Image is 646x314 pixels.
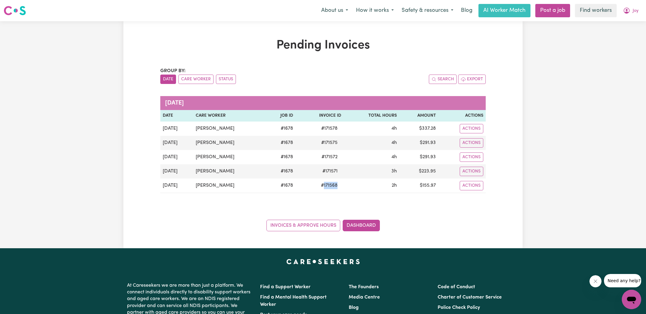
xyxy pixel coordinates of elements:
img: Careseekers logo [4,5,26,16]
caption: [DATE] [160,96,486,110]
iframe: Button to launch messaging window [622,290,641,309]
a: Charter of Customer Service [438,295,502,300]
td: # 1678 [266,179,295,193]
td: $ 291.93 [399,136,438,150]
a: Careseekers logo [4,4,26,18]
td: [PERSON_NAME] [193,122,266,136]
button: How it works [352,4,398,17]
span: 4 hours [391,140,397,145]
button: Actions [460,138,483,148]
a: Blog [457,4,476,17]
a: Blog [349,305,359,310]
button: About us [317,4,352,17]
span: Joy [633,8,638,14]
span: 2 hours [392,183,397,188]
th: Care Worker [193,110,266,122]
a: Code of Conduct [438,285,475,289]
td: # 1678 [266,122,295,136]
button: Safety & resources [398,4,457,17]
button: sort invoices by care worker [178,75,214,84]
td: $ 291.93 [399,150,438,164]
td: # 1678 [266,164,295,179]
th: Job ID [266,110,295,122]
td: $ 337.28 [399,122,438,136]
span: 3 hours [391,169,397,174]
td: [PERSON_NAME] [193,164,266,179]
a: Invoices & Approve Hours [266,220,340,231]
th: Amount [399,110,438,122]
a: Find a Support Worker [260,285,311,289]
button: Actions [460,152,483,162]
td: [PERSON_NAME] [193,179,266,193]
td: $ 223.95 [399,164,438,179]
iframe: Message from company [604,274,641,287]
button: sort invoices by paid status [216,75,236,84]
td: [DATE] [160,164,193,179]
button: Search [429,75,457,84]
th: Invoice ID [295,110,344,122]
td: [DATE] [160,179,193,193]
a: Find workers [575,4,617,17]
a: AI Worker Match [478,4,530,17]
th: Date [160,110,193,122]
span: Group by: [160,68,186,73]
a: Police Check Policy [438,305,480,310]
td: [DATE] [160,150,193,164]
td: [DATE] [160,122,193,136]
button: Actions [460,167,483,176]
h1: Pending Invoices [160,38,486,53]
button: Export [458,75,486,84]
a: Media Centre [349,295,380,300]
a: Dashboard [343,220,380,231]
span: # 171575 [318,139,341,146]
span: 4 hours [391,126,397,131]
th: Total Hours [344,110,399,122]
span: # 171571 [319,168,341,175]
td: [PERSON_NAME] [193,136,266,150]
td: # 1678 [266,150,295,164]
a: Careseekers home page [286,259,360,264]
button: sort invoices by date [160,75,176,84]
button: Actions [460,181,483,190]
button: Actions [460,124,483,133]
span: # 171578 [318,125,341,132]
a: The Founders [349,285,379,289]
span: 4 hours [391,155,397,159]
td: # 1678 [266,136,295,150]
span: # 171568 [317,182,341,189]
button: My Account [619,4,642,17]
a: Post a job [535,4,570,17]
th: Actions [438,110,486,122]
iframe: Close message [589,275,602,287]
span: # 171572 [318,153,341,161]
td: [DATE] [160,136,193,150]
td: [PERSON_NAME] [193,150,266,164]
td: $ 155.97 [399,179,438,193]
a: Find a Mental Health Support Worker [260,295,327,307]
